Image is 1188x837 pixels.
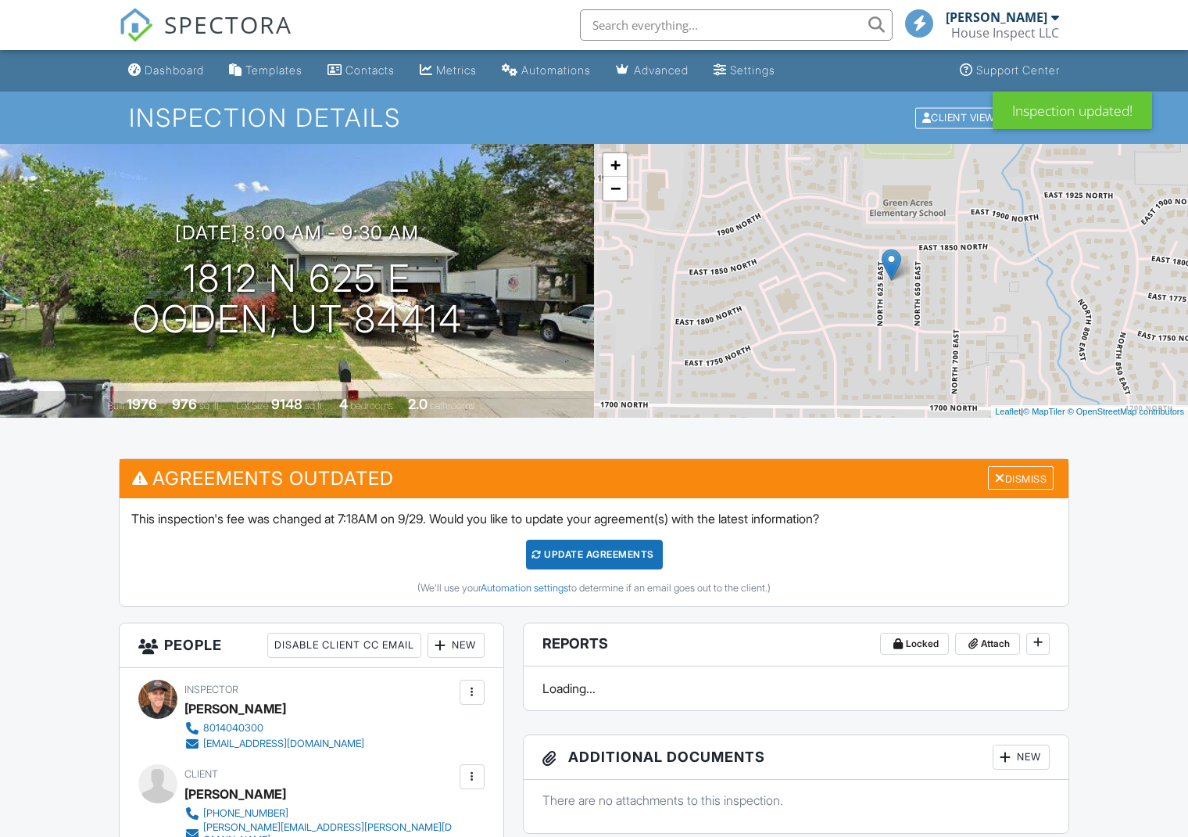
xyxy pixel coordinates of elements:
[120,623,503,668] h3: People
[413,56,483,85] a: Metrics
[203,738,364,750] div: [EMAIL_ADDRESS][DOMAIN_NAME]
[145,63,204,77] div: Dashboard
[345,63,395,77] div: Contacts
[184,720,364,736] a: 8014040300
[321,56,401,85] a: Contacts
[954,56,1066,85] a: Support Center
[199,400,221,411] span: sq. ft.
[223,56,309,85] a: Templates
[184,768,218,780] span: Client
[164,8,292,41] span: SPECTORA
[580,9,893,41] input: Search everything...
[991,405,1188,419] div: |
[267,633,421,658] div: Disable Client CC Email
[542,792,1050,809] p: There are no attachments to this inspection.
[119,21,292,54] a: SPECTORA
[408,396,428,412] div: 2.0
[129,104,1059,131] h1: Inspection Details
[993,745,1050,770] div: New
[175,222,419,243] h3: [DATE] 8:00 am - 9:30 am
[524,735,1068,780] h3: Additional Documents
[976,63,1060,77] div: Support Center
[610,56,695,85] a: Advanced
[184,806,456,821] a: [PHONE_NUMBER]
[603,177,627,200] a: Zoom out
[120,498,1068,606] div: This inspection's fee was changed at 7:18AM on 9/29. Would you like to update your agreement(s) w...
[350,400,393,411] span: bedrooms
[119,8,153,42] img: The Best Home Inspection Software - Spectora
[339,396,348,412] div: 4
[995,407,1021,416] a: Leaflet
[428,633,485,658] div: New
[132,258,463,341] h1: 1812 N 625 E Ogden, UT 84414
[184,684,238,695] span: Inspector
[915,107,1002,128] div: Client View
[526,540,663,569] div: Update Agreements
[1068,407,1184,416] a: © OpenStreetMap contributors
[730,63,775,77] div: Settings
[430,400,474,411] span: bathrooms
[172,396,197,412] div: 976
[271,396,302,412] div: 9148
[603,153,627,177] a: Zoom in
[496,56,597,85] a: Automations (Basic)
[236,400,269,411] span: Lot Size
[914,111,1006,123] a: Client View
[184,782,286,806] div: [PERSON_NAME]
[436,63,477,77] div: Metrics
[131,582,1057,595] div: (We'll use your to determine if an email goes out to the client.)
[1023,407,1065,416] a: © MapTiler
[203,807,288,820] div: [PHONE_NUMBER]
[521,63,591,77] div: Automations
[127,396,157,412] div: 1976
[122,56,210,85] a: Dashboard
[993,92,1152,129] div: Inspection updated!
[203,722,263,735] div: 8014040300
[107,400,124,411] span: Built
[634,63,689,77] div: Advanced
[120,459,1068,498] h3: Agreements Outdated
[481,582,568,594] a: Automation settings
[988,466,1054,490] div: Dismiss
[305,400,324,411] span: sq.ft.
[707,56,782,85] a: Settings
[245,63,302,77] div: Templates
[184,697,286,720] div: [PERSON_NAME]
[184,736,364,752] a: [EMAIL_ADDRESS][DOMAIN_NAME]
[946,9,1047,25] div: [PERSON_NAME]
[951,25,1059,41] div: House Inspect LLC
